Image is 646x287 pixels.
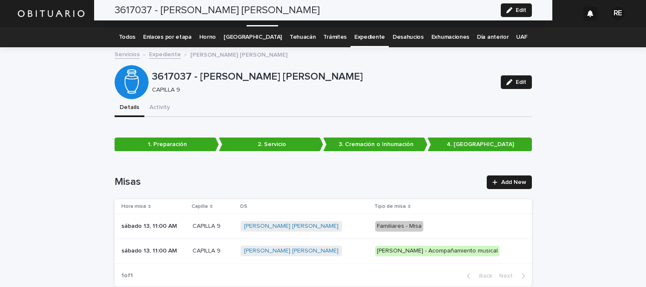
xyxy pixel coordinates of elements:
[431,27,469,47] a: Exhumaciones
[323,138,428,152] p: 3. Cremación o Inhumación
[192,202,208,211] p: Capilla
[115,265,140,286] p: 1 of 1
[149,49,181,59] a: Expediente
[143,27,192,47] a: Enlaces por etapa
[190,49,287,59] p: [PERSON_NAME] [PERSON_NAME]
[17,5,85,22] img: HUM7g2VNRLqGMmR9WVqf
[192,246,222,255] p: CAPILLA 9
[374,202,406,211] p: Tipo de misa
[501,179,526,185] span: Add New
[474,273,492,279] span: Back
[121,221,179,230] p: sábado 13, 11:00 AM
[219,138,323,152] p: 2. Servicio
[152,71,494,83] p: 3617037 - [PERSON_NAME] [PERSON_NAME]
[240,202,247,211] p: OS
[119,27,135,47] a: Todos
[496,272,532,280] button: Next
[516,79,526,85] span: Edit
[115,176,482,188] h1: Misas
[375,221,423,232] div: Familiares - Misa
[499,273,518,279] span: Next
[115,238,532,263] tr: sábado 13, 11:00 AMsábado 13, 11:00 AM CAPILLA 9CAPILLA 9 [PERSON_NAME] [PERSON_NAME] [PERSON_NAM...
[199,27,216,47] a: Horno
[244,223,339,230] a: [PERSON_NAME] [PERSON_NAME]
[323,27,347,47] a: Trámites
[244,247,339,255] a: [PERSON_NAME] [PERSON_NAME]
[477,27,508,47] a: Día anterior
[460,272,496,280] button: Back
[354,27,385,47] a: Expediente
[115,214,532,238] tr: sábado 13, 11:00 AMsábado 13, 11:00 AM CAPILLA 9CAPILLA 9 [PERSON_NAME] [PERSON_NAME] Familiares ...
[121,246,179,255] p: sábado 13, 11:00 AM
[516,27,527,47] a: UAF
[115,49,140,59] a: Servicios
[501,75,532,89] button: Edit
[611,7,625,20] div: RE
[428,138,532,152] p: 4. [GEOGRAPHIC_DATA]
[290,27,316,47] a: Tehuacán
[192,221,222,230] p: CAPILLA 9
[224,27,282,47] a: [GEOGRAPHIC_DATA]
[375,246,500,256] div: [PERSON_NAME] - Acompañamiento musical
[487,175,531,189] a: Add New
[152,86,491,94] p: CAPILLA 9
[144,99,175,117] button: Activity
[115,138,219,152] p: 1. Preparación
[121,202,146,211] p: Hora misa
[115,99,144,117] button: Details
[393,27,424,47] a: Desahucios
